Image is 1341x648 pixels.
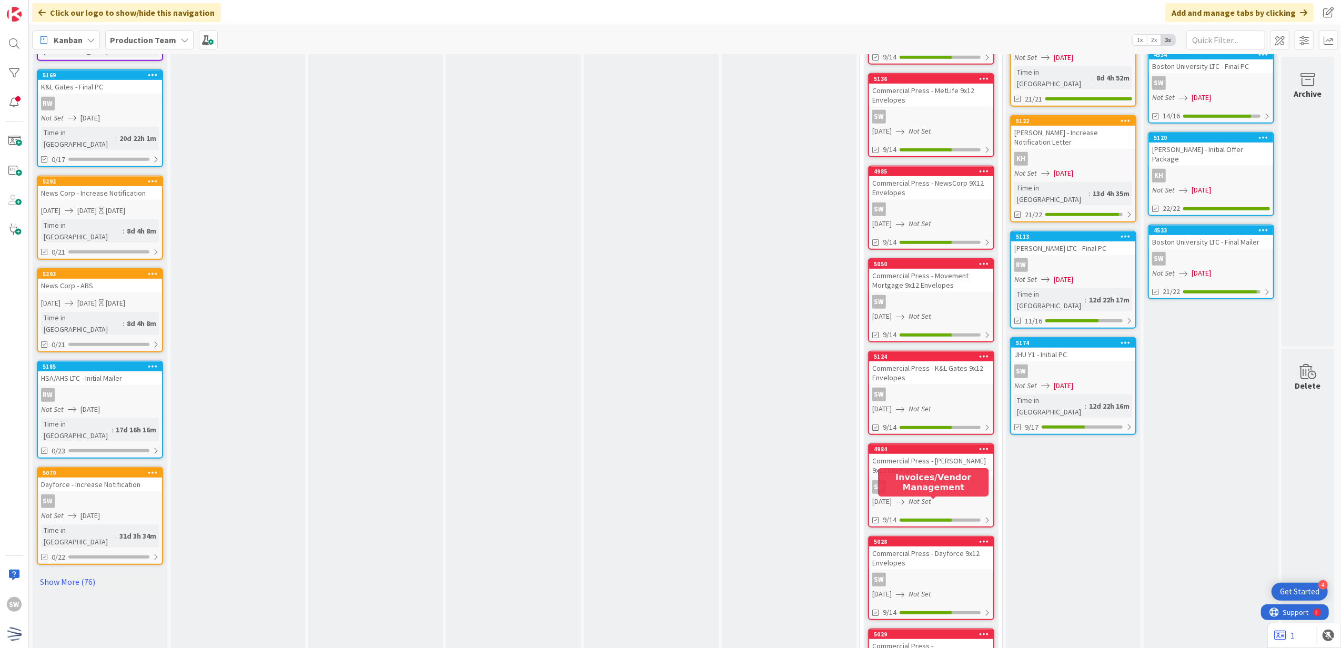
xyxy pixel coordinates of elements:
i: Not Set [909,311,931,321]
span: [DATE] [80,510,100,521]
div: Time in [GEOGRAPHIC_DATA] [41,524,115,548]
span: [DATE] [872,403,892,414]
span: [DATE] [872,218,892,229]
div: SW [1149,252,1273,266]
i: Not Set [41,511,64,520]
div: SW [1011,364,1135,378]
div: 8d 4h 8m [124,318,159,329]
div: 20d 22h 1m [117,133,159,144]
div: 5293 [38,269,162,279]
div: 4985 [874,168,993,175]
div: RW [41,97,55,110]
div: Archive [1294,87,1322,100]
span: 11/16 [1025,316,1042,327]
div: Click our logo to show/hide this navigation [32,3,221,22]
div: [DATE] [106,205,125,216]
div: 4 [1318,580,1328,590]
div: [DATE] [106,298,125,309]
span: : [1092,72,1094,84]
span: 9/14 [883,514,896,525]
input: Quick Filter... [1186,31,1265,49]
div: SW [869,295,993,309]
div: Time in [GEOGRAPHIC_DATA] [41,312,123,335]
span: [DATE] [872,496,892,507]
div: HSA/AHS LTC - Initial Mailer [38,371,162,385]
span: : [123,318,124,329]
span: 0/21 [52,339,65,350]
span: [DATE] [1192,185,1211,196]
span: [DATE] [1192,268,1211,279]
span: 9/14 [883,422,896,433]
i: Not Set [1152,93,1175,102]
div: 5050 [869,259,993,269]
i: Not Set [1014,168,1037,178]
i: Not Set [1014,53,1037,62]
div: Dayforce - Increase Notification [38,478,162,491]
div: K&L Gates - Final PC [38,80,162,94]
span: 9/14 [883,329,896,340]
span: [DATE] [41,205,61,216]
img: Visit kanbanzone.com [7,7,22,22]
span: : [115,133,117,144]
div: 5028 [874,538,993,545]
div: 8d 4h 52m [1094,72,1132,84]
div: Commercial Press - Dayforce 9x12 Envelopes [869,546,993,570]
div: 4534 [1149,50,1273,59]
div: SW [1152,76,1166,90]
div: 5122 [1011,116,1135,126]
div: News Corp - ABS [38,279,162,292]
div: SW [41,494,55,508]
span: 1x [1133,35,1147,45]
div: SW [1149,76,1273,90]
span: 21/21 [1025,94,1042,105]
i: Not Set [41,404,64,414]
i: Not Set [909,219,931,228]
div: 5120 [1154,134,1273,141]
div: RW [38,388,162,402]
div: 5124 [874,353,993,360]
span: Support [22,2,48,14]
div: Time in [GEOGRAPHIC_DATA] [1014,394,1085,418]
div: RW [1011,258,1135,272]
div: 5028 [869,537,993,546]
div: 5029 [869,630,993,639]
div: [PERSON_NAME] - Increase Notification Letter [1011,126,1135,149]
div: Time in [GEOGRAPHIC_DATA] [41,418,112,441]
div: KH [1011,152,1135,166]
span: 0/17 [52,154,65,165]
i: Not Set [1014,275,1037,284]
span: [DATE] [872,126,892,137]
span: : [112,424,113,436]
div: Commercial Press - MetLife 9x12 Envelopes [869,84,993,107]
div: 5113 [1011,232,1135,241]
div: 5120[PERSON_NAME] - Initial Offer Package [1149,133,1273,166]
div: 5293 [43,270,162,278]
div: 5079 [38,468,162,478]
div: 4985Commercial Press - NewsCorp 9X12 Envelopes [869,167,993,199]
span: 9/14 [883,52,896,63]
div: 17d 16h 16m [113,424,159,436]
i: Not Set [1152,268,1175,278]
div: 5079Dayforce - Increase Notification [38,468,162,491]
div: 5169K&L Gates - Final PC [38,70,162,94]
div: Add and manage tabs by clicking [1165,3,1314,22]
div: SW [872,388,886,401]
div: 4984Commercial Press - [PERSON_NAME] 9x12 Envelopes [869,444,993,477]
div: Time in [GEOGRAPHIC_DATA] [1014,288,1085,311]
div: SW [7,597,22,612]
i: Not Set [909,589,931,599]
span: 0/22 [52,552,65,563]
div: 4984 [874,445,993,453]
div: SW [869,480,993,494]
div: SW [872,202,886,216]
span: 14/16 [1163,110,1180,121]
div: 4984 [869,444,993,454]
img: avatar [7,626,22,641]
div: 12d 22h 16m [1086,400,1132,412]
div: RW [38,97,162,110]
i: Not Set [909,497,931,506]
h5: Invoices/Vendor Management [882,472,984,492]
div: [PERSON_NAME] - Initial Offer Package [1149,143,1273,166]
div: KH [1014,152,1028,166]
div: KH [1152,169,1166,183]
